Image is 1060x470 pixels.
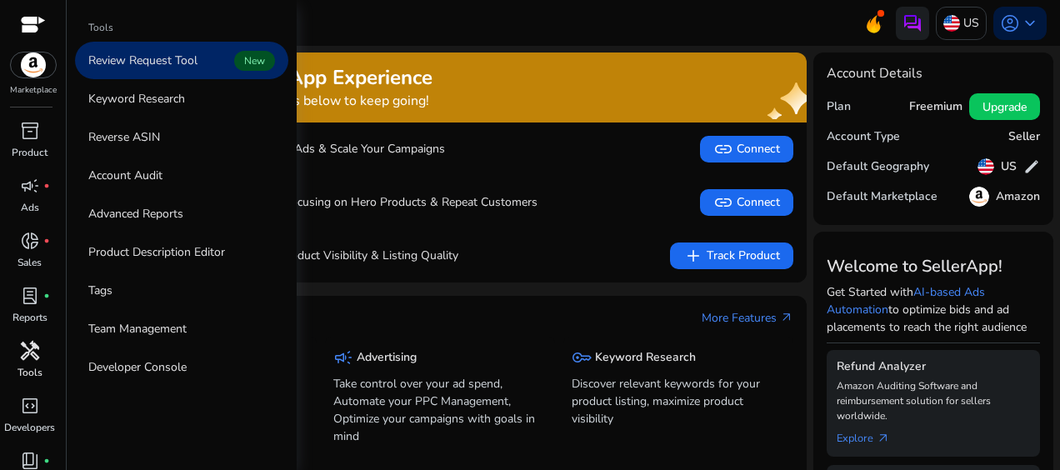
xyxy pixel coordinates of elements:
[702,309,793,327] a: More Featuresarrow_outward
[88,52,197,69] p: Review Request Tool
[88,243,225,261] p: Product Description Editor
[827,257,1040,277] h3: Welcome to SellerApp!
[837,378,1030,423] p: Amazon Auditing Software and reimbursement solution for sellers worldwide.
[88,167,162,184] p: Account Audit
[827,130,900,144] h5: Account Type
[17,255,42,270] p: Sales
[43,292,50,299] span: fiber_manual_record
[969,93,1040,120] button: Upgrade
[117,193,537,211] p: Boost Sales by Focusing on Hero Products & Repeat Customers
[713,192,780,212] span: Connect
[827,190,937,204] h5: Default Marketplace
[21,200,39,215] p: Ads
[88,282,112,299] p: Tags
[713,139,733,159] span: link
[595,351,696,365] h5: Keyword Research
[234,51,275,71] span: New
[1001,160,1017,174] h5: US
[572,375,785,427] p: Discover relevant keywords for your product listing, maximize product visibility
[827,66,1040,82] h4: Account Details
[12,145,47,160] p: Product
[20,231,40,251] span: donut_small
[713,192,733,212] span: link
[88,358,187,376] p: Developer Console
[88,320,187,337] p: Team Management
[20,176,40,196] span: campaign
[713,139,780,159] span: Connect
[20,341,40,361] span: handyman
[700,189,793,216] button: linkConnect
[20,286,40,306] span: lab_profile
[969,187,989,207] img: amazon.svg
[780,311,793,324] span: arrow_outward
[683,246,703,266] span: add
[700,136,793,162] button: linkConnect
[827,283,1040,336] p: Get Started with to optimize bids and ad placements to reach the right audience
[1008,130,1040,144] h5: Seller
[88,20,113,35] p: Tools
[982,98,1027,116] span: Upgrade
[837,360,1030,374] h5: Refund Analyzer
[977,158,994,175] img: us.svg
[963,8,979,37] p: US
[827,160,929,174] h5: Default Geography
[1000,13,1020,33] span: account_circle
[877,432,890,445] span: arrow_outward
[11,52,56,77] img: amazon.svg
[43,237,50,244] span: fiber_manual_record
[43,182,50,189] span: fiber_manual_record
[1023,158,1040,175] span: edit
[357,351,417,365] h5: Advertising
[12,310,47,325] p: Reports
[683,246,780,266] span: Track Product
[43,457,50,464] span: fiber_manual_record
[10,84,57,97] p: Marketplace
[333,347,353,367] span: campaign
[827,100,851,114] h5: Plan
[20,396,40,416] span: code_blocks
[996,190,1040,204] h5: Amazon
[17,365,42,380] p: Tools
[943,15,960,32] img: us.svg
[837,423,903,447] a: Explorearrow_outward
[572,347,592,367] span: key
[670,242,793,269] button: addTrack Product
[20,121,40,141] span: inventory_2
[909,100,962,114] h5: Freemium
[88,128,160,146] p: Reverse ASIN
[827,284,985,317] a: AI-based Ads Automation
[333,375,547,445] p: Take control over your ad spend, Automate your PPC Management, Optimize your campaigns with goals...
[4,420,55,435] p: Developers
[1020,13,1040,33] span: keyboard_arrow_down
[88,205,183,222] p: Advanced Reports
[88,90,185,107] p: Keyword Research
